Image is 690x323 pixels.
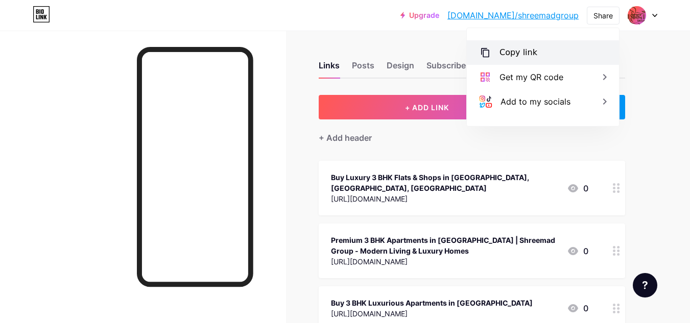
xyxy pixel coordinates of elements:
a: [DOMAIN_NAME]/shreemadgroup [447,9,579,21]
a: Upgrade [400,11,439,19]
img: shreemadgroup [627,6,647,25]
div: Buy Luxury 3 BHK Flats & Shops in [GEOGRAPHIC_DATA], [GEOGRAPHIC_DATA], [GEOGRAPHIC_DATA] [331,172,559,193]
div: Add to my socials [501,95,570,108]
div: Buy 3 BHK Luxurious Apartments in [GEOGRAPHIC_DATA] [331,297,533,308]
div: + Add header [319,132,372,144]
div: Get my QR code [499,71,563,83]
span: + ADD LINK [405,103,449,112]
div: [URL][DOMAIN_NAME] [331,193,559,204]
div: 0 [567,182,588,194]
div: Design [387,59,414,78]
button: + ADD LINK [319,95,536,119]
div: Premium 3 BHK Apartments in [GEOGRAPHIC_DATA] | Shreemad Group - Modern Living & Luxury Homes [331,235,559,256]
div: Links [319,59,340,78]
div: Subscribers [426,59,473,78]
div: Share [593,10,613,21]
div: [URL][DOMAIN_NAME] [331,308,533,319]
div: 0 [567,245,588,257]
div: Copy link [499,46,537,59]
div: [URL][DOMAIN_NAME] [331,256,559,267]
div: 0 [567,302,588,314]
div: Posts [352,59,374,78]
